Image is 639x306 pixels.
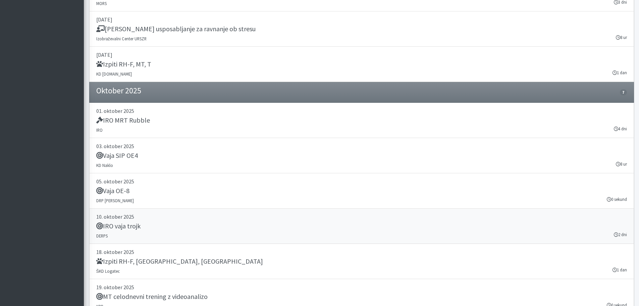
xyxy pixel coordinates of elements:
small: IRO [96,127,103,133]
h4: Oktober 2025 [96,86,141,96]
a: 10. oktober 2025 IRO vaja trojk DERPS 2 dni [89,209,634,244]
h5: IRO vaja trojk [96,222,141,230]
h5: Izpiti RH-F, MT, T [96,60,151,68]
h5: Izpiti RH-F, [GEOGRAPHIC_DATA], [GEOGRAPHIC_DATA] [96,257,263,265]
p: 03. oktober 2025 [96,142,627,150]
p: [DATE] [96,15,627,24]
small: 4 dni [614,126,627,132]
small: KD Naklo [96,163,113,168]
h5: IRO MRT Rubble [96,116,150,124]
a: 05. oktober 2025 Vaja OE-8 DRP [PERSON_NAME] 0 sekund [89,173,634,209]
small: KD [DOMAIN_NAME] [96,71,132,77]
h5: Vaja OE-8 [96,187,129,195]
span: 7 [620,89,627,95]
small: DRP [PERSON_NAME] [96,198,134,203]
small: 2 dni [614,231,627,238]
p: 18. oktober 2025 [96,248,627,256]
a: 18. oktober 2025 Izpiti RH-F, [GEOGRAPHIC_DATA], [GEOGRAPHIC_DATA] ŠKD Logatec 1 dan [89,244,634,279]
a: [DATE] Izpiti RH-F, MT, T KD [DOMAIN_NAME] 1 dan [89,47,634,82]
p: 10. oktober 2025 [96,213,627,221]
small: DERPS [96,233,108,238]
h5: [PERSON_NAME] usposabljanje za ravnanje ob stresu [96,25,256,33]
small: ŠKD Logatec [96,268,120,274]
h5: Vaja SIP OE4 [96,151,138,160]
a: 01. oktober 2025 IRO MRT Rubble IRO 4 dni [89,103,634,138]
small: MORS [96,1,107,6]
small: 1 dan [613,70,627,76]
p: 01. oktober 2025 [96,107,627,115]
a: 03. oktober 2025 Vaja SIP OE4 KD Naklo 8 ur [89,138,634,173]
small: Izobraževalni Center URSZR [96,36,147,41]
small: 8 ur [616,161,627,167]
p: [DATE] [96,51,627,59]
small: 0 sekund [607,196,627,203]
p: 05. oktober 2025 [96,177,627,185]
a: [DATE] [PERSON_NAME] usposabljanje za ravnanje ob stresu Izobraževalni Center URSZR 8 ur [89,11,634,47]
p: 19. oktober 2025 [96,283,627,291]
h5: MT celodnevni trening z videoanalizo [96,293,208,301]
small: 8 ur [616,34,627,41]
small: 1 dan [613,267,627,273]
